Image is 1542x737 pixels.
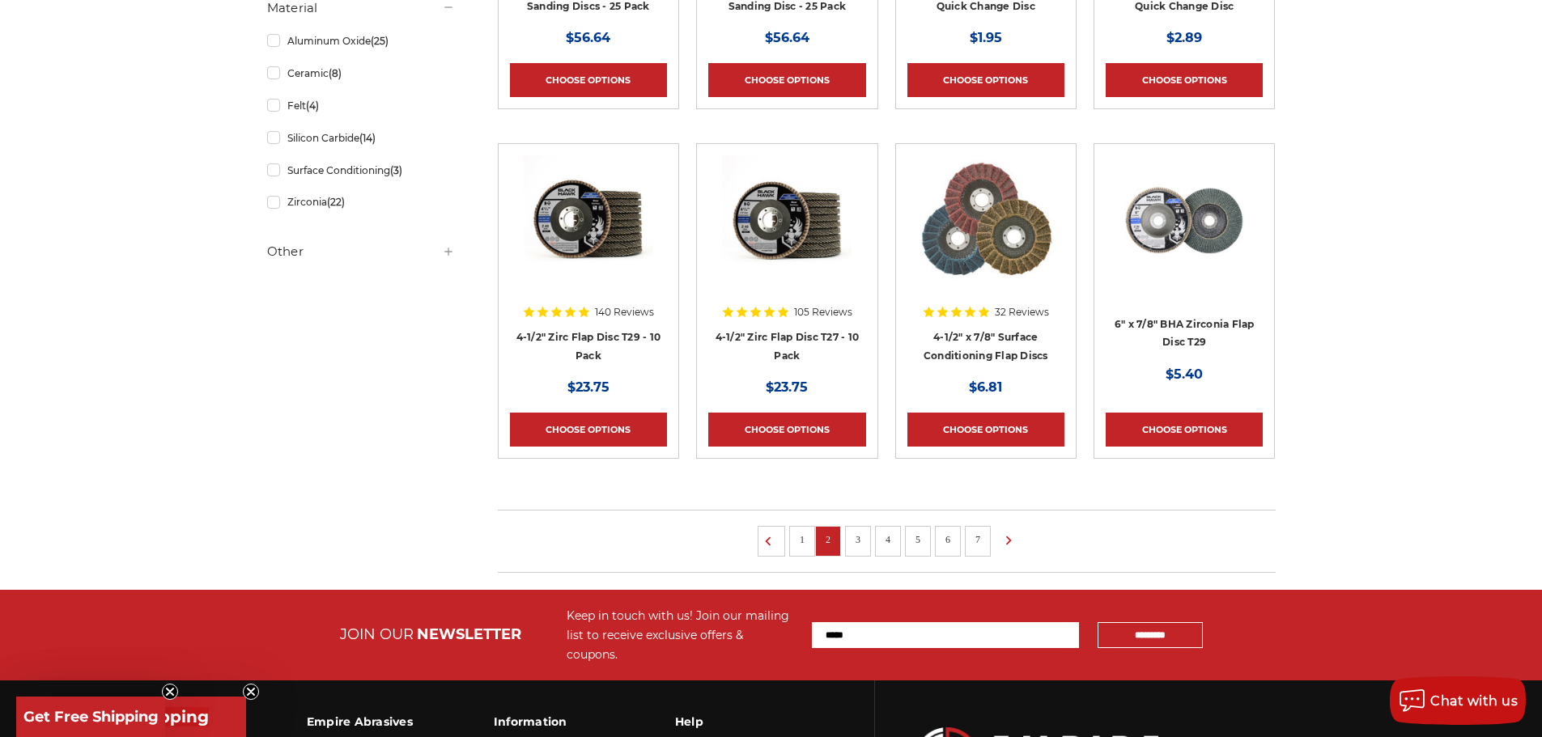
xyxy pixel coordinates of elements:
button: Close teaser [243,684,259,700]
span: $56.64 [765,30,809,45]
a: Zirconia [267,188,455,216]
a: Silicon Carbide [267,124,455,152]
span: (8) [329,67,342,79]
a: Aluminum Oxide [267,27,455,55]
a: Surface Conditioning [267,156,455,184]
a: 4 [880,531,896,549]
button: Chat with us [1390,676,1526,725]
a: 6" x 7/8" BHA Zirconia Flap Disc T29 [1115,318,1255,349]
span: 105 Reviews [794,307,852,317]
span: (4) [306,100,319,112]
span: $56.64 [566,30,610,45]
span: $23.75 [766,379,808,395]
img: Black Hawk 4-1/2" x 7/8" Flap Disc Type 27 - 10 Pack [722,155,852,285]
a: 6 [940,531,956,549]
span: (3) [390,164,402,176]
span: $23.75 [567,379,610,395]
div: Keep in touch with us! Join our mailing list to receive exclusive offers & coupons. [567,606,796,664]
h5: Other [267,242,455,261]
a: Felt [267,91,455,120]
span: Chat with us [1430,693,1518,709]
span: $6.81 [969,379,1002,395]
a: 2 [820,531,836,549]
img: Scotch brite flap discs [920,155,1052,285]
a: 4-1/2" Zirc Flap Disc T27 - 10 Pack [716,331,860,362]
a: 7 [970,531,986,549]
span: $2.89 [1166,30,1202,45]
span: (14) [359,132,376,144]
a: Scotch brite flap discs [907,155,1064,312]
a: Choose Options [1106,63,1263,97]
a: Choose Options [510,413,667,447]
span: JOIN OUR [340,625,414,643]
a: Choose Options [708,63,865,97]
a: 5 [910,531,926,549]
span: $5.40 [1166,366,1203,382]
span: NEWSLETTER [417,625,521,643]
span: 140 Reviews [595,307,654,317]
a: Choose Options [1106,413,1263,447]
button: Close teaser [162,684,178,700]
a: 4.5" Black Hawk Zirconia Flap Disc 10 Pack [510,155,667,312]
a: 3 [850,531,866,549]
a: Choose Options [907,413,1064,447]
a: 4-1/2" x 7/8" Surface Conditioning Flap Discs [924,331,1048,362]
span: Get Free Shipping [23,708,159,726]
a: Black Hawk 4-1/2" x 7/8" Flap Disc Type 27 - 10 Pack [708,155,865,312]
div: Get Free ShippingClose teaser [16,697,165,737]
a: Choose Options [907,63,1064,97]
a: Black Hawk 6 inch T29 coarse flap discs, 36 grit for efficient material removal [1106,155,1263,312]
span: $1.95 [970,30,1002,45]
a: 1 [794,531,810,549]
span: 32 Reviews [995,307,1049,317]
a: Choose Options [708,413,865,447]
img: Black Hawk 6 inch T29 coarse flap discs, 36 grit for efficient material removal [1119,155,1249,285]
a: Ceramic [267,59,455,87]
a: 4-1/2" Zirc Flap Disc T29 - 10 Pack [516,331,661,362]
span: (22) [327,196,345,208]
span: (25) [371,35,389,47]
img: 4.5" Black Hawk Zirconia Flap Disc 10 Pack [524,155,653,285]
a: Choose Options [510,63,667,97]
div: Get Free ShippingClose teaser [16,697,246,737]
